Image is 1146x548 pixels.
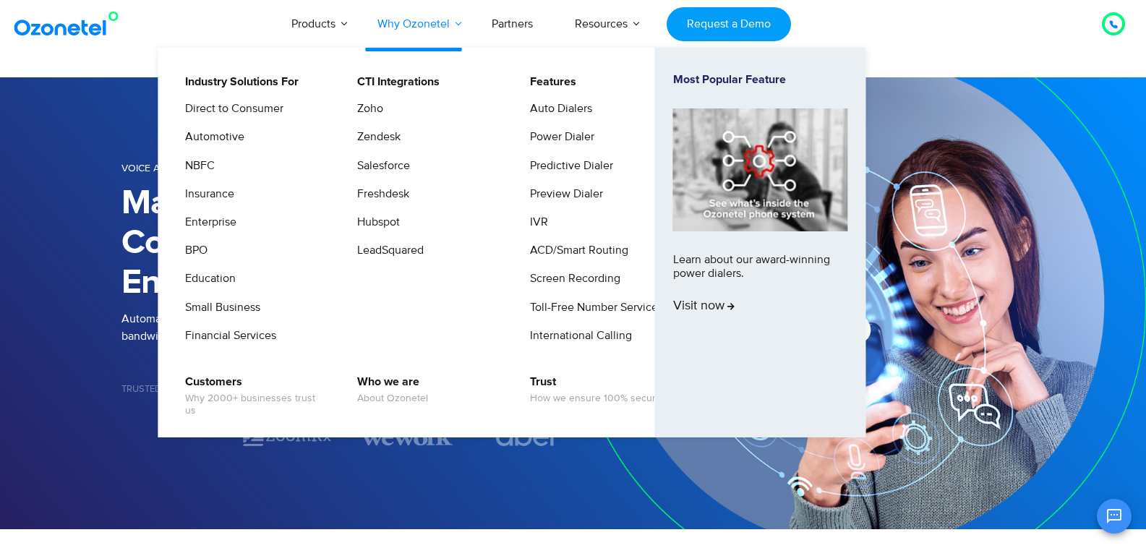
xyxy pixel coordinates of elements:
[521,241,630,260] a: ACD/Smart Routing
[348,100,385,118] a: Zoho
[521,185,605,203] a: Preview Dialer
[673,299,735,314] span: Visit now
[121,162,202,174] span: Voice AI Agents
[1097,499,1132,534] button: Open chat
[530,393,666,405] span: How we ensure 100% security
[176,241,210,260] a: BPO
[121,423,573,448] div: Image Carousel
[667,7,790,41] a: Request a Demo
[521,157,615,175] a: Predictive Dialer
[521,373,668,407] a: TrustHow we ensure 100% security
[348,185,411,203] a: Freshdesk
[176,213,239,231] a: Enterprise
[121,184,573,303] h1: Make Your Customer Conversations More Engaging & Meaningful
[176,373,330,419] a: CustomersWhy 2000+ businesses trust us
[121,427,213,444] div: 1 / 7
[348,213,402,231] a: Hubspot
[348,73,442,91] a: CTI Integrations
[348,128,403,146] a: Zendesk
[121,310,573,345] p: Automate repetitive tasks and common queries at scale. Save agent bandwidth for complex and high ...
[348,241,426,260] a: LeadSquared
[176,299,262,317] a: Small Business
[521,270,623,288] a: Screen Recording
[521,327,634,345] a: International Calling
[348,157,412,175] a: Salesforce
[521,73,578,91] a: Features
[121,385,573,394] h5: Trusted by 3500+ Businesses
[185,393,328,417] span: Why 2000+ businesses trust us
[673,73,848,412] a: Most Popular FeatureLearn about our award-winning power dialers.Visit now
[348,373,430,407] a: Who we areAbout Ozonetel
[521,213,550,231] a: IVR
[521,299,665,317] a: Toll-Free Number Services
[357,393,428,405] span: About Ozonetel
[176,185,236,203] a: Insurance
[673,108,848,231] img: phone-system-min.jpg
[176,327,278,345] a: Financial Services
[176,100,286,118] a: Direct to Consumer
[176,157,217,175] a: NBFC
[176,73,301,91] a: Industry Solutions For
[521,128,596,146] a: Power Dialer
[521,100,594,118] a: Auto Dialers
[176,270,238,288] a: Education
[176,128,247,146] a: Automotive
